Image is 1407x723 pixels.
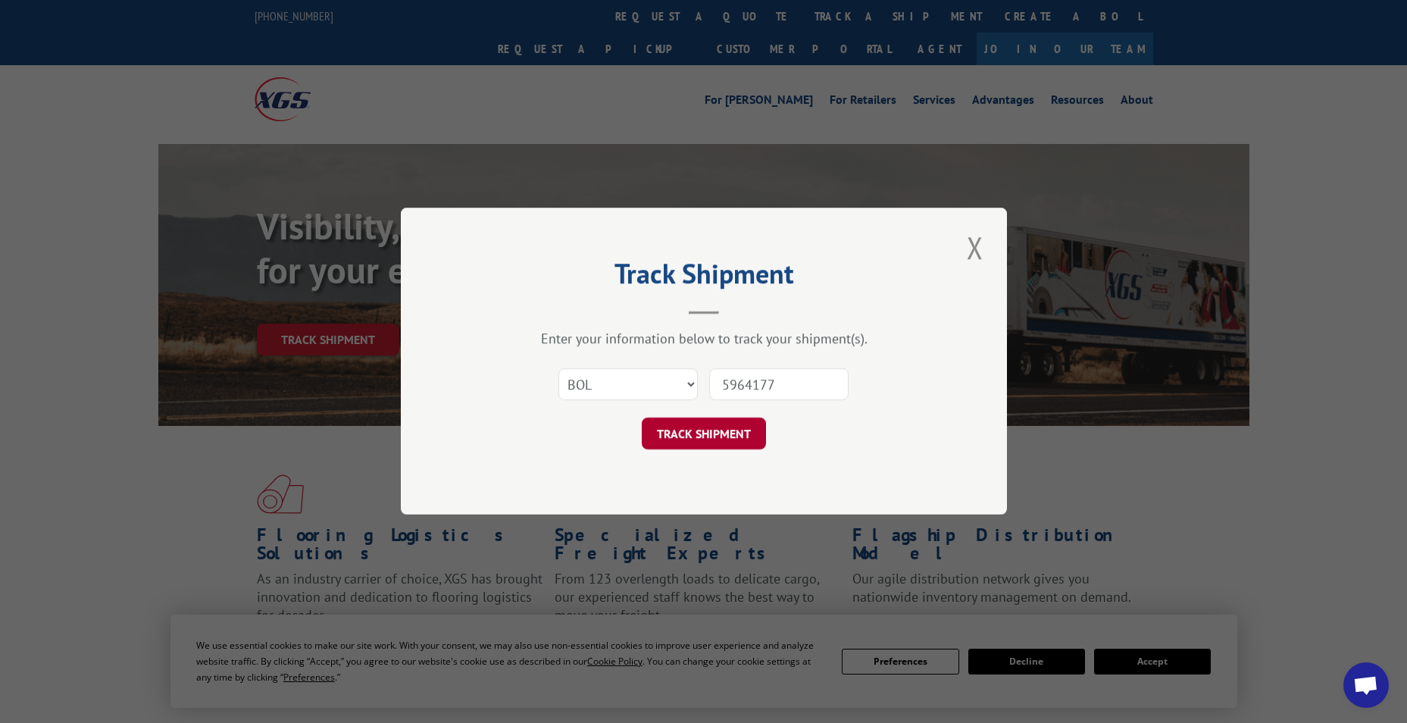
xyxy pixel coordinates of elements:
button: Close modal [962,227,988,268]
a: Open chat [1343,662,1389,708]
h2: Track Shipment [477,263,931,292]
div: Enter your information below to track your shipment(s). [477,330,931,348]
button: TRACK SHIPMENT [642,418,766,450]
input: Number(s) [709,369,849,401]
